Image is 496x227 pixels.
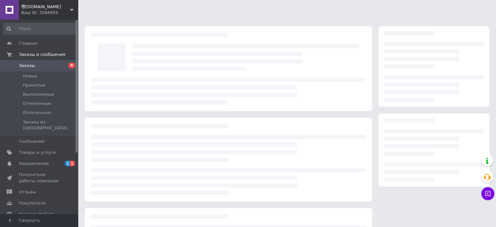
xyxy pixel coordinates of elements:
span: Товары и услуги [19,150,56,155]
span: Показатели работы компании [19,172,60,184]
span: Отзывы [19,189,36,195]
span: Покупатели [19,200,46,206]
span: Уведомления [19,161,49,167]
span: Сообщения [19,138,44,144]
span: Принятые [23,82,45,88]
button: Чат с покупателем [481,187,494,200]
span: Новые [23,73,37,79]
span: Главная [19,41,37,46]
span: Заказы и сообщения [19,52,65,57]
input: Поиск [3,23,77,35]
span: Заказы из [GEOGRAPHIC_DATA] [23,119,76,131]
span: 1 [70,161,75,166]
span: Каталог ProSale [19,211,54,217]
div: Ваш ID: 3294955 [21,10,78,16]
span: Выполненные [23,91,54,97]
span: 8 [68,63,75,68]
span: 😎Оптовик.com [21,4,70,10]
span: Заказы [19,63,35,69]
span: Оплаченные [23,110,51,116]
span: Отмененные [23,101,51,106]
span: 1 [65,161,70,166]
